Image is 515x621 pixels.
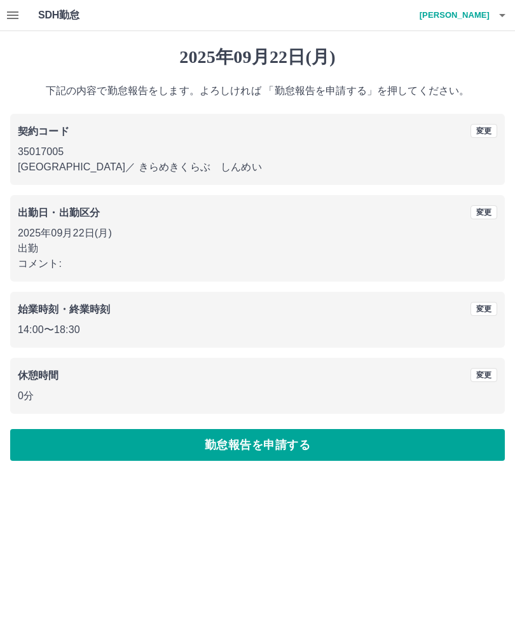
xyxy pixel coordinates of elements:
button: 変更 [470,302,497,316]
p: 出勤 [18,241,497,256]
b: 休憩時間 [18,370,59,381]
b: 契約コード [18,126,69,137]
h1: 2025年09月22日(月) [10,46,505,68]
p: コメント: [18,256,497,271]
b: 出勤日・出勤区分 [18,207,100,218]
p: [GEOGRAPHIC_DATA] ／ きらめきくらぶ しんめい [18,160,497,175]
button: 変更 [470,368,497,382]
p: 0分 [18,388,497,404]
p: 下記の内容で勤怠報告をします。よろしければ 「勤怠報告を申請する」を押してください。 [10,83,505,99]
button: 勤怠報告を申請する [10,429,505,461]
p: 14:00 〜 18:30 [18,322,497,338]
p: 2025年09月22日(月) [18,226,497,241]
b: 始業時刻・終業時刻 [18,304,110,315]
button: 変更 [470,205,497,219]
button: 変更 [470,124,497,138]
p: 35017005 [18,144,497,160]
